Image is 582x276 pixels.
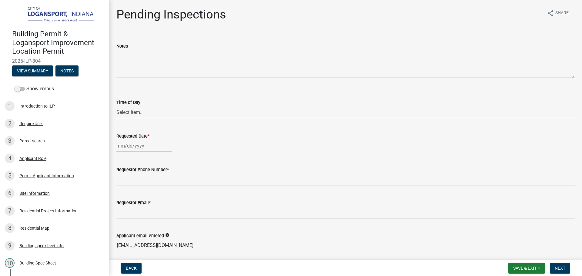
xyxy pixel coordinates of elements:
label: Time of Day [116,101,140,105]
div: Building Spec Sheet [19,261,56,265]
label: Requestor Phone Number [116,168,169,172]
span: Save & Exit [513,266,537,271]
span: 2025-ILP-304 [12,58,97,64]
span: Share [555,10,569,17]
div: Introduction to ILP [19,104,55,108]
button: shareShare [542,7,574,19]
div: Site Information [19,191,50,195]
button: Notes [55,65,79,76]
label: Show emails [15,85,54,92]
div: 2 [5,119,15,128]
div: Parcel search [19,139,45,143]
button: View Summary [12,65,53,76]
div: 9 [5,241,15,251]
button: Save & Exit [508,263,545,274]
div: Applicant Role [19,156,46,161]
wm-modal-confirm: Summary [12,69,53,74]
span: Back [126,266,137,271]
label: Notes [116,44,128,48]
div: Require User [19,121,43,126]
div: 3 [5,136,15,146]
div: 10 [5,258,15,268]
label: Requestor Email [116,201,151,205]
label: Requested Date [116,134,149,138]
div: 6 [5,188,15,198]
label: Applicant email entered [116,234,164,238]
div: Permit Applicant Information [19,174,74,178]
h1: Pending Inspections [116,7,226,22]
div: Residential Project Information [19,209,78,213]
input: mm/dd/yyyy [116,140,172,152]
button: Next [550,263,570,274]
span: Next [555,266,565,271]
div: Residential Map [19,226,49,230]
div: Building spec sheet info [19,244,64,248]
div: 5 [5,171,15,181]
div: 7 [5,206,15,216]
div: 8 [5,223,15,233]
i: share [547,10,554,17]
div: 1 [5,101,15,111]
div: 4 [5,154,15,163]
button: Back [121,263,142,274]
wm-modal-confirm: Notes [55,69,79,74]
img: City of Logansport, Indiana [12,6,99,23]
h4: Building Permit & Logansport Improvement Location Permit [12,30,104,56]
i: info [165,233,169,237]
